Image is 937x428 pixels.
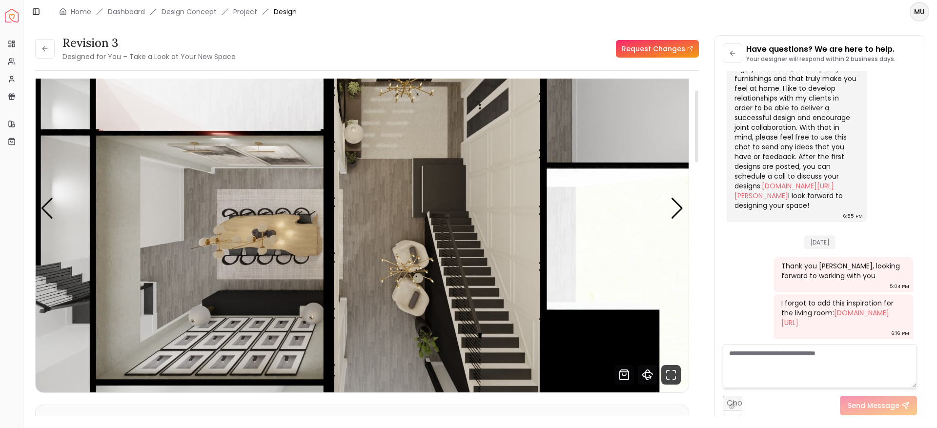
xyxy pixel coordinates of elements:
[671,198,684,219] div: Next slide
[62,52,236,61] small: Designed for You – Take a Look at Your New Space
[233,7,257,17] a: Project
[746,43,896,55] p: Have questions? We are here to help.
[36,25,689,392] div: 1 / 5
[108,7,145,17] a: Dashboard
[843,211,863,221] div: 6:55 PM
[734,181,834,201] a: [DOMAIN_NAME][URL][PERSON_NAME]
[781,261,904,281] div: Thank you [PERSON_NAME], looking forward to working with you
[5,9,19,22] a: Spacejoy
[910,2,929,21] button: MU
[71,7,91,17] a: Home
[804,235,835,249] span: [DATE]
[638,365,657,385] svg: 360 View
[616,40,699,58] a: Request Changes
[890,282,909,291] div: 5:04 PM
[162,7,217,17] li: Design Concept
[781,298,904,327] div: I forgot to add this inspiration for the living room:
[62,35,236,51] h3: Revision 3
[891,328,909,338] div: 6:16 PM
[59,7,297,17] nav: breadcrumb
[36,25,689,392] img: Design Render 1
[36,25,689,392] div: Carousel
[911,3,928,20] span: MU
[781,308,889,327] a: [DOMAIN_NAME][URL]
[746,55,896,63] p: Your designer will respond within 2 business days.
[41,198,54,219] div: Previous slide
[5,9,19,22] img: Spacejoy Logo
[614,365,634,385] svg: Shop Products from this design
[274,7,297,17] span: Design
[661,365,681,385] svg: Fullscreen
